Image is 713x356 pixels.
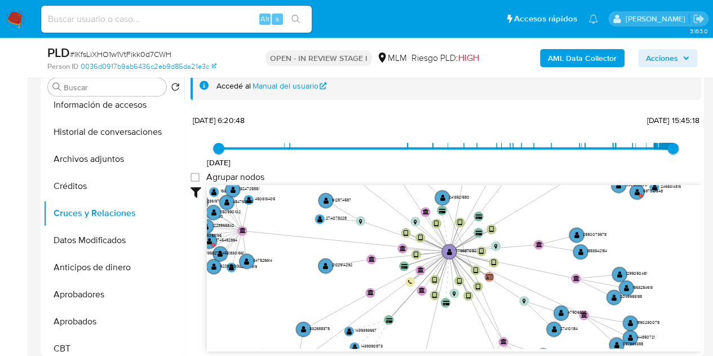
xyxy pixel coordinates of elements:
[417,267,423,273] text: 
[455,248,476,254] text: 779687052
[635,188,640,195] text: 
[200,232,222,238] text: 2566088195
[43,281,184,308] button: Aprobadores
[581,311,587,318] text: 
[636,333,655,340] text: 144850721
[489,226,494,233] text: 
[43,227,184,254] button: Datos Modificados
[229,263,234,271] text: 
[216,81,251,91] span: Accedé al
[358,218,362,223] text: 
[211,188,216,195] text: 
[224,199,229,206] text: 
[43,254,184,281] button: Anticipos de dinero
[476,214,482,219] text: 
[411,52,479,64] span: Riesgo PLD:
[624,284,629,291] text: 
[47,43,70,61] b: PLD
[457,277,461,284] text: 
[447,248,452,255] text: 
[567,309,586,315] text: 47906568
[559,309,564,317] text: 
[43,91,184,118] button: Información de accesos
[616,182,621,189] text: 
[207,157,231,168] span: [DATE]
[400,245,406,251] text: 
[548,49,617,67] b: AML Data Collector
[206,250,227,256] text: 1958271845
[693,13,705,25] a: Salir
[43,118,184,146] button: Historial de conversaciones
[70,49,171,60] span: # lKfsLiXHO1w1VtFikk0d7CWH
[207,197,228,204] text: 2361976010
[227,249,244,256] text: 518301661
[201,213,223,219] text: 2109777630
[623,341,643,347] text: 337993388
[458,51,479,64] span: HIGH
[458,219,462,226] text: 
[220,262,240,269] text: 322939001
[440,194,445,201] text: 
[646,49,678,67] span: Acciones
[211,209,216,216] text: 
[332,262,352,268] text: 2122914292
[418,234,422,241] text: 
[419,287,425,293] text: 
[689,27,707,36] span: 3.163.0
[324,196,329,204] text: 
[494,244,498,249] text: 
[466,292,470,300] text: 
[265,50,372,66] p: OPEN - IN REVIEW STAGE I
[501,339,507,345] text: 
[638,49,697,67] button: Acciones
[652,183,657,191] text: 
[408,280,412,284] text: 
[620,293,642,300] text: 2046955158
[432,292,437,299] text: 
[660,183,681,189] text: 2465314816
[453,291,456,296] text: 
[367,289,374,296] text: 
[246,196,251,203] text: 
[207,237,212,244] text: 
[203,222,209,230] text: 
[233,198,254,204] text: 484763525
[442,300,449,305] text: 
[422,208,428,214] text: 
[514,13,577,25] span: Accesos rápidos
[560,325,578,331] text: 274101184
[573,275,579,281] text: 
[617,270,622,278] text: 
[255,196,276,202] text: 450613405
[583,231,606,237] text: 2580073678
[479,248,484,255] text: 
[628,333,633,341] text: 
[211,262,216,270] text: 
[216,237,237,243] text: 1745482864
[212,222,234,228] text: 1228565842
[244,257,249,265] text: 
[81,61,216,72] a: 0036d0917b9ab6436c2eb9d85da21e3c
[323,262,328,269] text: 
[574,231,579,239] text: 
[260,14,269,24] span: Alt
[43,146,184,173] button: Archivos adjuntos
[643,188,663,194] text: 697021348
[301,326,306,333] text: 
[587,248,607,254] text: 1853842184
[253,81,327,91] a: Manual del usuario
[612,293,617,301] text: 
[432,276,437,283] text: 
[625,181,648,187] text: 1960688500
[41,12,312,27] input: Buscar usuario o caso...
[434,220,439,227] text: 
[317,215,322,222] text: 
[43,308,184,335] button: Aprobados
[439,208,445,213] text: 
[239,227,245,234] text: 
[206,172,264,183] span: Agrupar nodos
[404,229,408,236] text: 
[276,14,279,24] span: s
[218,250,223,257] text: 
[43,173,184,200] button: Créditos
